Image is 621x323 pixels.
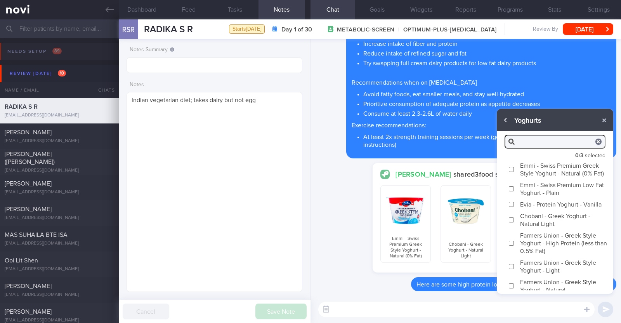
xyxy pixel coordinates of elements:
div: Emmi - Swiss Premium Greek Style Yoghurt - Natural (0% Fat) [380,185,431,263]
button: [DATE] [563,23,613,35]
span: Ooi Lit Shen [5,257,38,264]
label: Evia - Protein Yoghurt - Vanilla [497,198,613,210]
div: Review [DATE] [8,68,68,79]
div: Starts [DATE] [229,24,265,34]
div: [EMAIL_ADDRESS][DOMAIN_NAME] [5,266,114,272]
span: Yoghurts [514,116,541,125]
label: Emmi - Swiss Premium Greek Style Yoghurt - Natural (0% Fat) [497,160,613,179]
label: Notes [130,82,299,89]
div: Chobani - Greek Yoghurt - Natural Light [441,185,491,263]
span: Recommendations when on [MEDICAL_DATA] [352,80,477,86]
span: [PERSON_NAME] [5,206,52,212]
span: OPTIMUM-PLUS-[MEDICAL_DATA] [394,26,497,34]
img: Emmi - Swiss Premium Greek Style Yoghurt - Natural (0% Fat) [384,189,427,232]
span: [PERSON_NAME] [5,283,52,289]
img: Chobani - Greek Yoghurt - Natural Light [444,189,487,232]
span: [PERSON_NAME] [5,129,52,135]
span: 10 [58,70,66,76]
div: RSR [117,15,140,45]
li: Avoid fatty foods, eat smaller meals, and stay well-hydrated [363,89,611,98]
div: Needs setup [5,46,64,57]
span: Review By [533,26,558,33]
input: Farmers Union - Greek Style Yoghurt - High Protein (less than 0.5% Fat) [508,241,514,246]
li: Consume at least 2.3-2.6L of water daily [363,108,611,118]
span: Here are some high protein low fat yoghurts that you can consider [416,281,595,288]
div: [EMAIL_ADDRESS][DOMAIN_NAME] [5,138,114,144]
span: RADIKA S R [144,25,193,34]
input: Evia - Protein Yoghurt - Vanilla [508,202,514,207]
div: [EMAIL_ADDRESS][DOMAIN_NAME] [5,189,114,195]
label: Farmers Union - Greek Style Yoghurt - Natural [497,276,613,295]
span: METABOLIC-SCREEN [337,26,394,34]
input: Chobani - Greek Yoghurt - Natural Light [508,217,514,222]
input: Emmi - Swiss Premium Greek Style Yoghurt - Natural (0% Fat) [508,167,514,172]
input: Farmers Union - Greek Style Yoghurt - Natural [508,283,514,288]
span: [PERSON_NAME] [5,309,52,315]
div: [EMAIL_ADDRESS][DOMAIN_NAME] [5,215,114,221]
div: [EMAIL_ADDRESS][DOMAIN_NAME] [5,292,114,298]
label: Chobani - Greek Yoghurt - Natural Light [497,210,613,229]
div: [EMAIL_ADDRESS][DOMAIN_NAME] [5,113,114,118]
strong: [PERSON_NAME] [395,171,453,178]
span: [PERSON_NAME] [5,181,52,187]
div: [EMAIL_ADDRESS][DOMAIN_NAME] [5,168,114,174]
span: MAS SUHAILA BTE ISA [5,232,68,238]
span: 89 [52,48,62,54]
div: Chats [88,82,119,98]
input: Emmi - Swiss Premium Low Fat Yoghurt - Plain [508,186,514,191]
span: Exercise recommendations: [352,122,426,129]
strong: Day 1 of 30 [281,26,312,33]
label: Notes Summary [130,47,299,54]
li: Try swapping full cream dairy products for low fat dairy products [363,57,611,67]
label: Emmi - Swiss Premium Low Fat Yoghurt - Plain [497,179,613,198]
strong: 0 / 3 [575,153,585,158]
input: Farmers Union - Greek Style Yoghurt - Light [508,264,514,269]
li: Increase intake of fiber and protein [363,38,611,48]
li: At least 2x strength training sessions per week (go to your dashboard [DATE] > Coach's instructions) [363,131,611,149]
li: Reduce intake of refined sugar and fat [363,48,611,57]
div: [EMAIL_ADDRESS][DOMAIN_NAME] [5,241,114,247]
div: shared 3 food suggestion(s). [380,170,551,179]
label: Farmers Union - Greek Style Yoghurt - High Protein (less than 0.5% Fat) [497,229,613,257]
label: Farmers Union - Greek Style Yoghurt - Light [497,257,613,276]
div: selected [497,149,613,160]
span: [PERSON_NAME] ([PERSON_NAME]) [5,151,55,165]
li: Prioritize consumption of adequate protein as appetite decreases [363,98,611,108]
span: RADIKA S R [5,104,38,110]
